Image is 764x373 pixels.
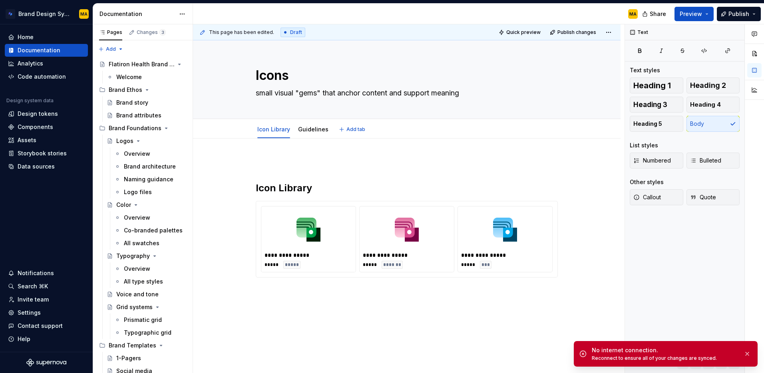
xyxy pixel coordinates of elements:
span: Heading 5 [633,120,662,128]
div: Reconnect to ensure all of your changes are synced. [592,355,737,361]
div: Pages [99,29,122,36]
span: 3 [159,29,166,36]
div: Overview [124,150,150,158]
button: Heading 3 [630,97,683,113]
div: Logo files [124,188,152,196]
a: Logos [103,135,189,147]
a: All swatches [111,237,189,250]
button: Publish [717,7,761,21]
a: Typographic grid [111,326,189,339]
div: All type styles [124,278,163,286]
div: Settings [18,309,41,317]
a: Brand story [103,96,189,109]
span: Quote [690,193,716,201]
div: Storybook stories [18,149,67,157]
a: Overview [111,262,189,275]
div: List styles [630,141,658,149]
div: Home [18,33,34,41]
div: Flatiron Health Brand Guidelines [109,60,175,68]
span: Callout [633,193,661,201]
div: Overview [124,214,150,222]
button: Quick preview [496,27,544,38]
button: Callout [630,189,683,205]
a: Data sources [5,160,88,173]
div: Logos [116,137,133,145]
div: Components [18,123,53,131]
a: Naming guidance [111,173,189,186]
div: Invite team [18,296,49,304]
div: Brand Ethos [96,83,189,96]
span: Numbered [633,157,671,165]
a: Home [5,31,88,44]
div: Changes [137,29,166,36]
div: Code automation [18,73,66,81]
div: Grid systems [116,303,153,311]
div: Voice and tone [116,290,159,298]
textarea: Icons [254,66,556,85]
div: Brand Templates [109,341,156,349]
a: Analytics [5,57,88,70]
div: Design system data [6,97,54,104]
div: Brand Design System [18,10,70,18]
a: Code automation [5,70,88,83]
div: Typography [116,252,150,260]
div: Typographic grid [124,329,171,337]
a: Typography [103,250,189,262]
span: Preview [680,10,702,18]
a: Documentation [5,44,88,57]
button: Heading 2 [686,77,740,93]
svg: Supernova Logo [26,359,66,367]
textarea: small visual "gems" that anchor content and support meaning [254,87,556,99]
button: Numbered [630,153,683,169]
div: Help [18,335,30,343]
div: Brand Templates [96,339,189,352]
a: Icon Library [257,126,290,133]
span: Heading 2 [690,81,726,89]
div: 1-Pagers [116,354,141,362]
a: Logo files [111,186,189,198]
button: Heading 1 [630,77,683,93]
div: All swatches [124,239,159,247]
button: Search ⌘K [5,280,88,293]
span: Quick preview [506,29,541,36]
a: Storybook stories [5,147,88,160]
a: Overview [111,211,189,224]
div: Brand Foundations [96,122,189,135]
button: Quote [686,189,740,205]
button: Help [5,333,88,345]
button: Heading 5 [630,116,683,132]
a: Prismatic grid [111,313,189,326]
a: Welcome [103,71,189,83]
span: Heading 4 [690,101,721,109]
a: Brand attributes [103,109,189,122]
span: Share [650,10,666,18]
div: Guidelines [295,121,332,137]
span: Add tab [346,126,365,133]
a: Components [5,121,88,133]
span: Heading 3 [633,101,667,109]
div: Documentation [18,46,60,54]
button: Contact support [5,319,88,332]
a: Flatiron Health Brand Guidelines [96,58,189,71]
div: Color [116,201,131,209]
button: Bulleted [686,153,740,169]
a: Grid systems [103,301,189,313]
button: Share [638,7,671,21]
div: Co-branded palettes [124,226,183,234]
div: Brand Ethos [109,86,142,94]
div: Analytics [18,60,43,67]
h2: Icon Library [256,182,558,194]
span: Heading 1 [633,81,671,89]
div: Assets [18,136,36,144]
div: Brand story [116,99,148,107]
div: No internet connection. [592,346,737,354]
span: Publish changes [557,29,596,36]
div: Notifications [18,269,54,277]
div: MA [629,11,637,17]
button: Add [96,44,126,55]
a: Guidelines [298,126,328,133]
a: 1-Pagers [103,352,189,365]
a: Overview [111,147,189,160]
div: Design tokens [18,110,58,118]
